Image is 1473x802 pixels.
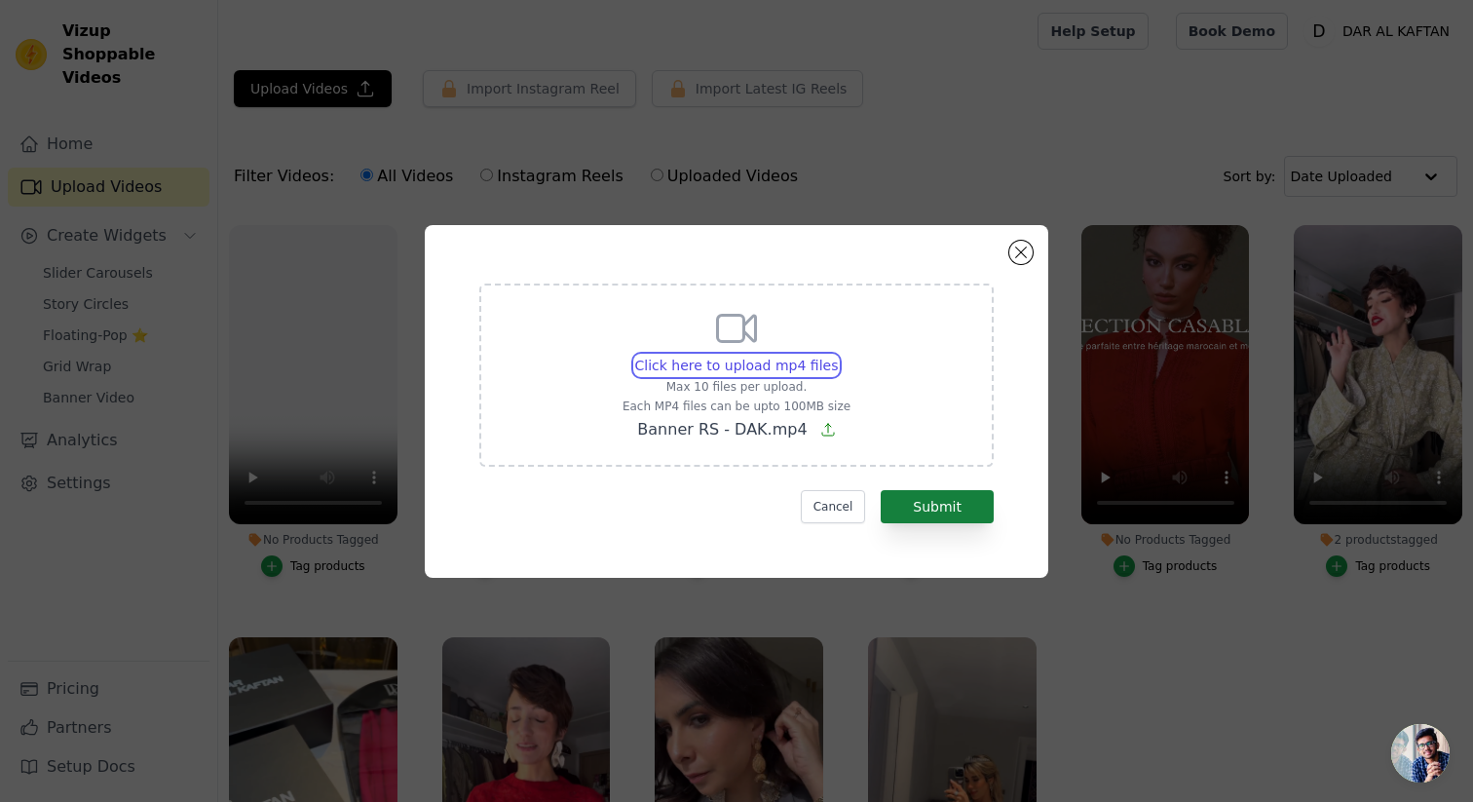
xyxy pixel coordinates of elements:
[623,379,850,395] p: Max 10 files per upload.
[1391,724,1450,783] div: Ouvrir le chat
[881,490,994,523] button: Submit
[637,420,807,439] span: Banner RS - DAK.mp4
[623,399,850,414] p: Each MP4 files can be upto 100MB size
[635,358,839,373] span: Click here to upload mp4 files
[1009,241,1033,264] button: Close modal
[801,490,866,523] button: Cancel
